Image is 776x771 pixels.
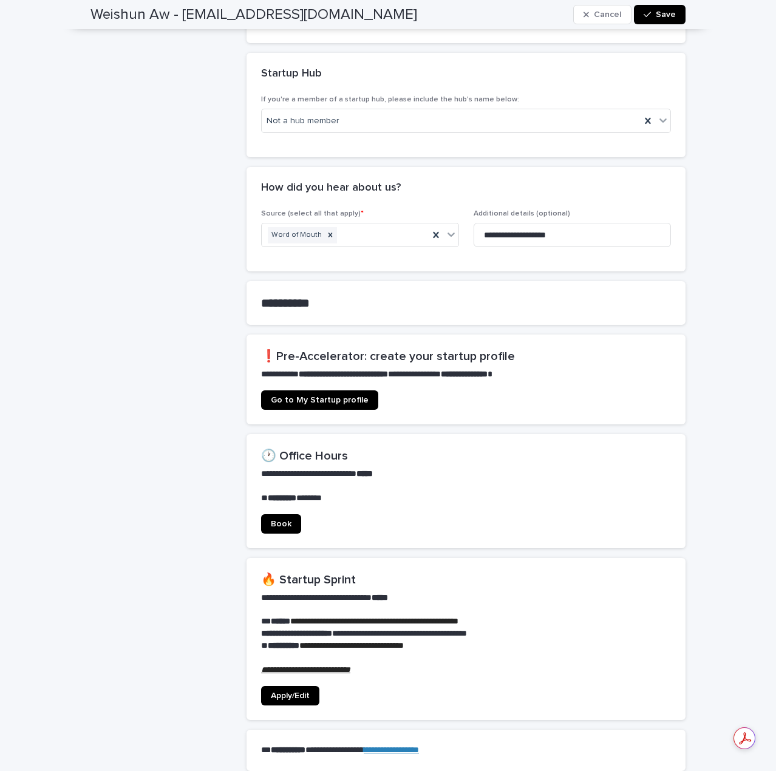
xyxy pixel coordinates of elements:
[271,520,291,528] span: Book
[474,210,570,217] span: Additional details (optional)
[573,5,631,24] button: Cancel
[594,10,621,19] span: Cancel
[261,67,322,81] h2: Startup Hub
[261,182,401,195] h2: How did you hear about us?
[261,686,319,705] a: Apply/Edit
[261,210,364,217] span: Source (select all that apply)
[261,349,671,364] h2: ❗Pre-Accelerator: create your startup profile
[271,396,369,404] span: Go to My Startup profile
[268,227,324,243] div: Word of Mouth
[267,115,339,127] span: Not a hub member
[656,10,676,19] span: Save
[261,449,671,463] h2: 🕐 Office Hours
[634,5,686,24] button: Save
[261,390,378,410] a: Go to My Startup profile
[261,514,301,534] a: Book
[271,691,310,700] span: Apply/Edit
[261,572,671,587] h2: 🔥 Startup Sprint
[90,6,417,24] h2: Weishun Aw - [EMAIL_ADDRESS][DOMAIN_NAME]
[261,96,519,103] span: If you're a member of a startup hub, please include the hub's name below:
